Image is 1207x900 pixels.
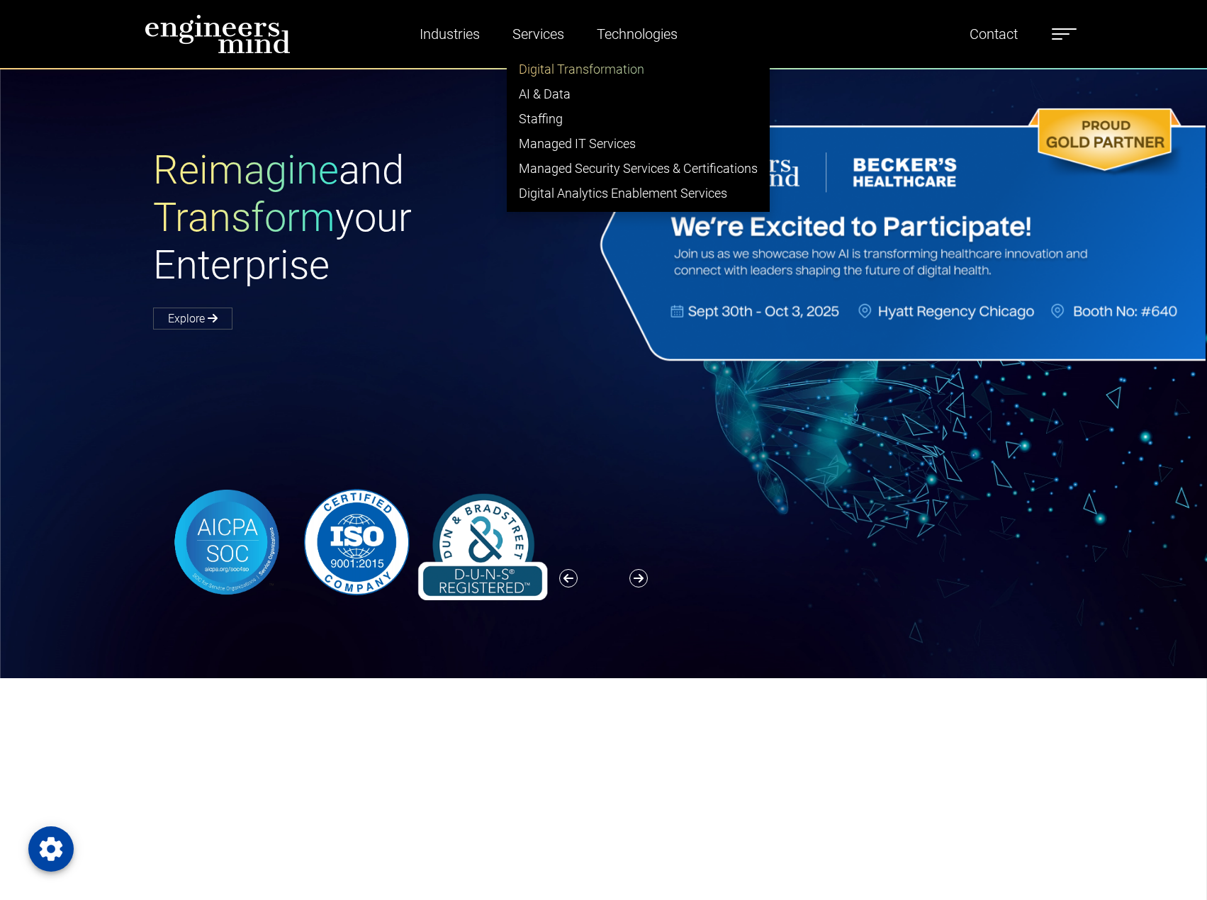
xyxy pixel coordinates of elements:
a: Staffing [507,106,769,131]
a: Industries [414,18,485,50]
a: Contact [964,18,1023,50]
a: Digital Transformation [507,57,769,81]
img: Website Banner [594,103,1206,366]
a: Managed IT Services [507,131,769,156]
a: Digital Analytics Enablement Services [507,181,769,206]
span: Transform [153,194,335,241]
a: Services [507,18,570,50]
a: Technologies [591,18,683,50]
a: Managed Security Services & Certifications [507,156,769,181]
h1: and your Enterprise [153,147,604,290]
ul: Industries [507,50,770,212]
img: logo [145,14,291,54]
a: AI & Data [507,81,769,106]
span: Reimagine [153,147,339,193]
img: banner-logo [153,484,558,600]
a: Explore [153,308,232,330]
